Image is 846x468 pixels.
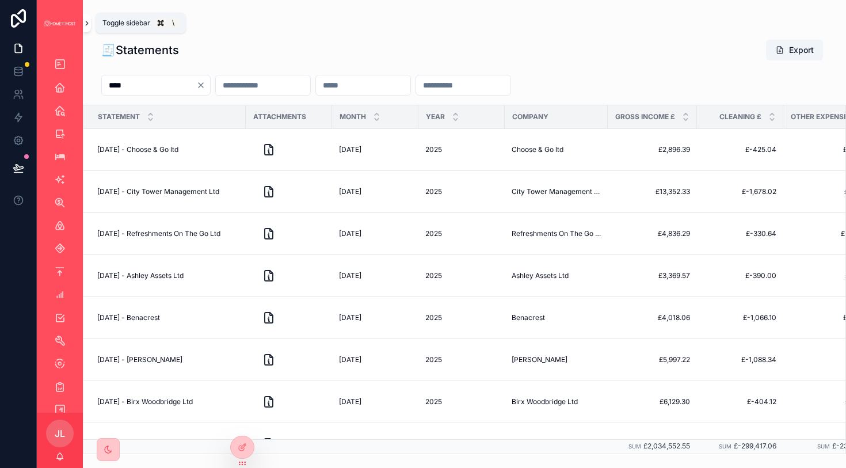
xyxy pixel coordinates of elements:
[425,397,498,406] a: 2025
[425,355,442,364] span: 2025
[704,397,776,406] a: £-404.12
[704,229,776,238] a: £-330.64
[102,18,150,28] span: Toggle sidebar
[425,187,442,196] span: 2025
[425,355,498,364] a: 2025
[704,313,776,322] a: £-1,066.10
[339,229,411,238] a: [DATE]
[97,397,239,406] a: [DATE] - Birx Woodbridge Ltd
[512,355,567,364] span: [PERSON_NAME]
[339,313,361,322] span: [DATE]
[97,229,239,238] a: [DATE] - Refreshments On The Go Ltd
[512,229,601,238] a: Refreshments On The Go Ltd
[101,42,179,58] h1: 🧾Statements
[615,112,675,121] span: Gross income £
[512,112,548,121] span: Company
[512,397,601,406] a: Birx Woodbridge Ltd
[425,145,442,154] span: 2025
[340,112,366,121] span: Month
[97,397,193,406] span: [DATE] - Birx Woodbridge Ltd
[339,229,361,238] span: [DATE]
[339,145,361,154] span: [DATE]
[766,40,823,60] button: Export
[628,443,641,450] small: Sum
[615,187,690,196] a: £13,352.33
[512,397,578,406] span: Birx Woodbridge Ltd
[719,443,731,450] small: Sum
[97,145,178,154] span: [DATE] - Choose & Go ltd
[196,81,210,90] button: Clear
[97,229,220,238] span: [DATE] - Refreshments On The Go Ltd
[512,271,569,280] span: Ashley Assets Ltd
[425,397,442,406] span: 2025
[817,443,830,450] small: Sum
[253,112,306,121] span: Attachments
[339,355,361,364] span: [DATE]
[704,271,776,280] a: £-390.00
[512,355,601,364] a: [PERSON_NAME]
[615,355,690,364] a: £5,997.22
[512,271,601,280] a: Ashley Assets Ltd
[44,20,76,26] img: App logo
[512,145,601,154] a: Choose & Go ltd
[97,313,160,322] span: [DATE] - Benacrest
[339,271,361,280] span: [DATE]
[97,355,239,364] a: [DATE] - [PERSON_NAME]
[615,229,690,238] a: £4,836.29
[512,187,601,196] a: City Tower Management Ltd
[734,442,776,450] span: £-299,417.06
[512,145,563,154] span: Choose & Go ltd
[97,145,239,154] a: [DATE] - Choose & Go ltd
[615,313,690,322] a: £4,018.06
[339,187,361,196] span: [DATE]
[512,313,601,322] a: Benacrest
[339,397,361,406] span: [DATE]
[339,355,411,364] a: [DATE]
[97,187,219,196] span: [DATE] - City Tower Management Ltd
[425,229,498,238] a: 2025
[169,18,178,28] span: \
[339,271,411,280] a: [DATE]
[97,355,182,364] span: [DATE] - [PERSON_NAME]
[97,313,239,322] a: [DATE] - Benacrest
[704,187,776,196] a: £-1,678.02
[97,271,184,280] span: [DATE] - Ashley Assets Ltd
[425,271,498,280] a: 2025
[339,313,411,322] a: [DATE]
[425,145,498,154] a: 2025
[426,112,445,121] span: Year
[704,355,776,364] a: £-1,088.34
[339,397,411,406] a: [DATE]
[55,427,65,440] span: JL
[339,187,411,196] a: [DATE]
[719,112,761,121] span: Cleaning £
[98,112,140,121] span: Statement
[704,145,776,154] span: £-425.04
[97,271,239,280] a: [DATE] - Ashley Assets Ltd
[425,313,442,322] span: 2025
[37,46,83,413] div: scrollable content
[615,397,690,406] a: £6,129.30
[615,271,690,280] a: £3,369.57
[615,145,690,154] a: £2,896.39
[97,187,239,196] a: [DATE] - City Tower Management Ltd
[512,313,545,322] span: Benacrest
[425,271,442,280] span: 2025
[425,229,442,238] span: 2025
[643,442,690,450] span: £2,034,552.55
